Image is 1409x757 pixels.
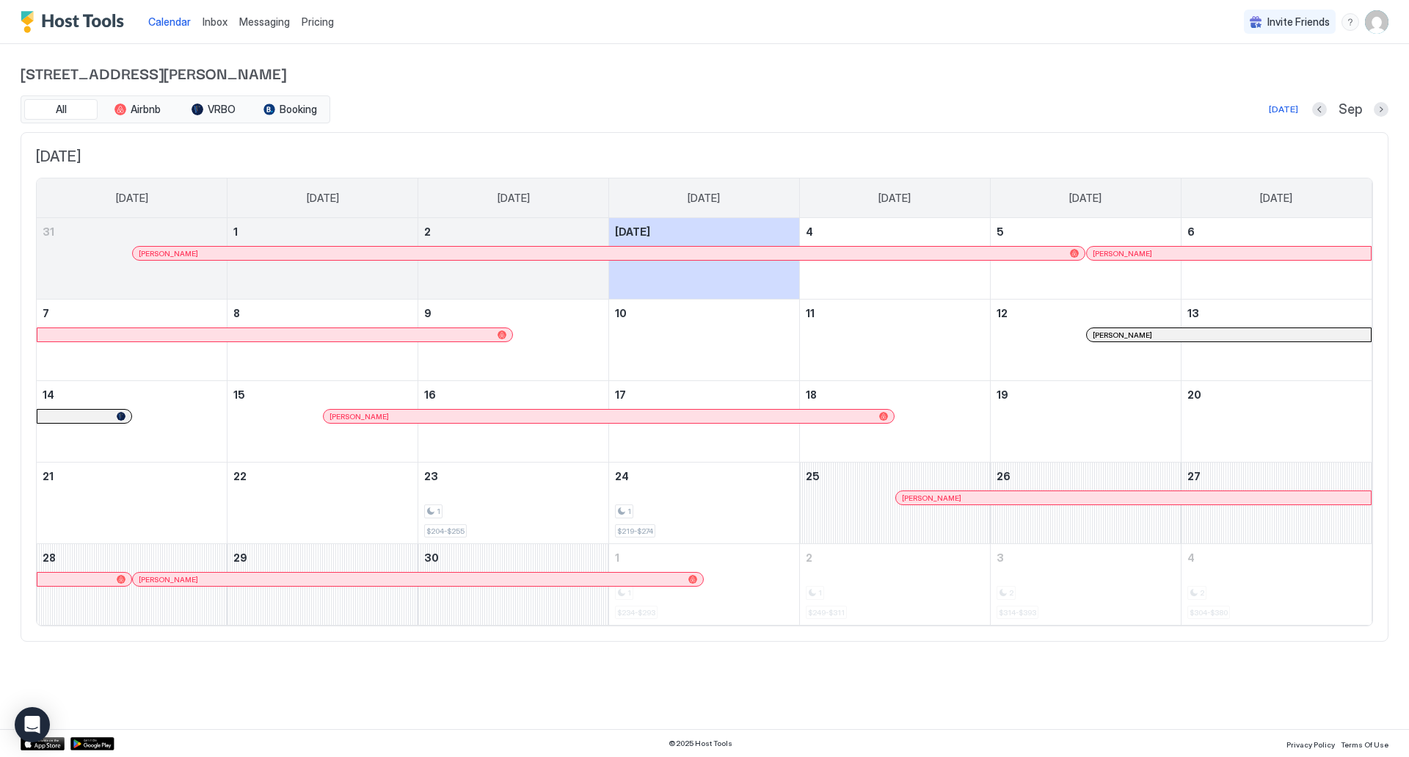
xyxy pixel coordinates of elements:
[43,307,49,319] span: 7
[131,103,161,116] span: Airbnb
[418,463,609,544] td: September 23, 2025
[424,307,432,319] span: 9
[139,249,1079,258] div: [PERSON_NAME]
[418,300,608,327] a: September 9, 2025
[177,99,250,120] button: VRBO
[21,737,65,750] div: App Store
[609,381,800,463] td: September 17, 2025
[498,192,530,205] span: [DATE]
[991,300,1181,327] a: September 12, 2025
[148,15,191,28] span: Calendar
[43,388,54,401] span: 14
[990,300,1181,381] td: September 12, 2025
[1245,178,1307,218] a: Saturday
[806,388,817,401] span: 18
[990,218,1181,300] td: September 5, 2025
[800,300,990,327] a: September 11, 2025
[878,192,911,205] span: [DATE]
[615,388,626,401] span: 17
[609,463,800,544] td: September 24, 2025
[37,544,227,626] td: September 28, 2025
[609,463,799,490] a: September 24, 2025
[991,381,1181,408] a: September 19, 2025
[806,307,815,319] span: 11
[233,551,247,564] span: 29
[1286,740,1335,749] span: Privacy Policy
[424,388,436,401] span: 16
[227,381,418,408] a: September 15, 2025
[70,737,114,750] a: Google Play Store
[1181,463,1372,544] td: September 27, 2025
[799,463,990,544] td: September 25, 2025
[1093,249,1152,258] span: [PERSON_NAME]
[609,300,799,327] a: September 10, 2025
[799,300,990,381] td: September 11, 2025
[148,14,191,29] a: Calendar
[116,192,148,205] span: [DATE]
[424,551,439,564] span: 30
[418,463,608,490] a: September 23, 2025
[239,15,290,28] span: Messaging
[208,103,236,116] span: VRBO
[799,218,990,300] td: September 4, 2025
[673,178,735,218] a: Wednesday
[902,493,1365,503] div: [PERSON_NAME]
[997,551,1004,564] span: 3
[139,249,198,258] span: [PERSON_NAME]
[24,99,98,120] button: All
[227,300,418,381] td: September 8, 2025
[991,463,1181,490] a: September 26, 2025
[806,470,820,482] span: 25
[609,218,799,245] a: September 3, 2025
[233,388,245,401] span: 15
[1093,249,1365,258] div: [PERSON_NAME]
[627,507,631,516] span: 1
[806,225,813,238] span: 4
[418,218,608,245] a: September 2, 2025
[227,300,418,327] a: September 8, 2025
[1341,736,1388,751] a: Terms Of Use
[1267,15,1330,29] span: Invite Friends
[1093,330,1365,340] div: [PERSON_NAME]
[1181,544,1372,626] td: October 4, 2025
[37,300,227,381] td: September 7, 2025
[227,544,418,571] a: September 29, 2025
[21,95,330,123] div: tab-group
[806,551,812,564] span: 2
[615,551,619,564] span: 1
[227,381,418,463] td: September 15, 2025
[800,544,990,571] a: October 2, 2025
[902,493,961,503] span: [PERSON_NAME]
[990,381,1181,463] td: September 19, 2025
[1069,192,1102,205] span: [DATE]
[1267,101,1300,118] button: [DATE]
[330,412,389,421] span: [PERSON_NAME]
[615,307,627,319] span: 10
[1187,470,1201,482] span: 27
[1181,300,1372,381] td: September 13, 2025
[1341,740,1388,749] span: Terms Of Use
[799,544,990,626] td: October 2, 2025
[799,381,990,463] td: September 18, 2025
[227,218,418,300] td: September 1, 2025
[1187,388,1201,401] span: 20
[609,300,800,381] td: September 10, 2025
[37,218,227,245] a: August 31, 2025
[203,15,227,28] span: Inbox
[1341,13,1359,31] div: menu
[227,463,418,490] a: September 22, 2025
[37,463,227,544] td: September 21, 2025
[15,707,50,742] div: Open Intercom Messenger
[101,99,174,120] button: Airbnb
[1260,192,1292,205] span: [DATE]
[800,218,990,245] a: September 4, 2025
[21,11,131,33] a: Host Tools Logo
[418,381,609,463] td: September 16, 2025
[101,178,163,218] a: Sunday
[1312,102,1327,117] button: Previous month
[233,225,238,238] span: 1
[1182,544,1372,571] a: October 4, 2025
[43,225,54,238] span: 31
